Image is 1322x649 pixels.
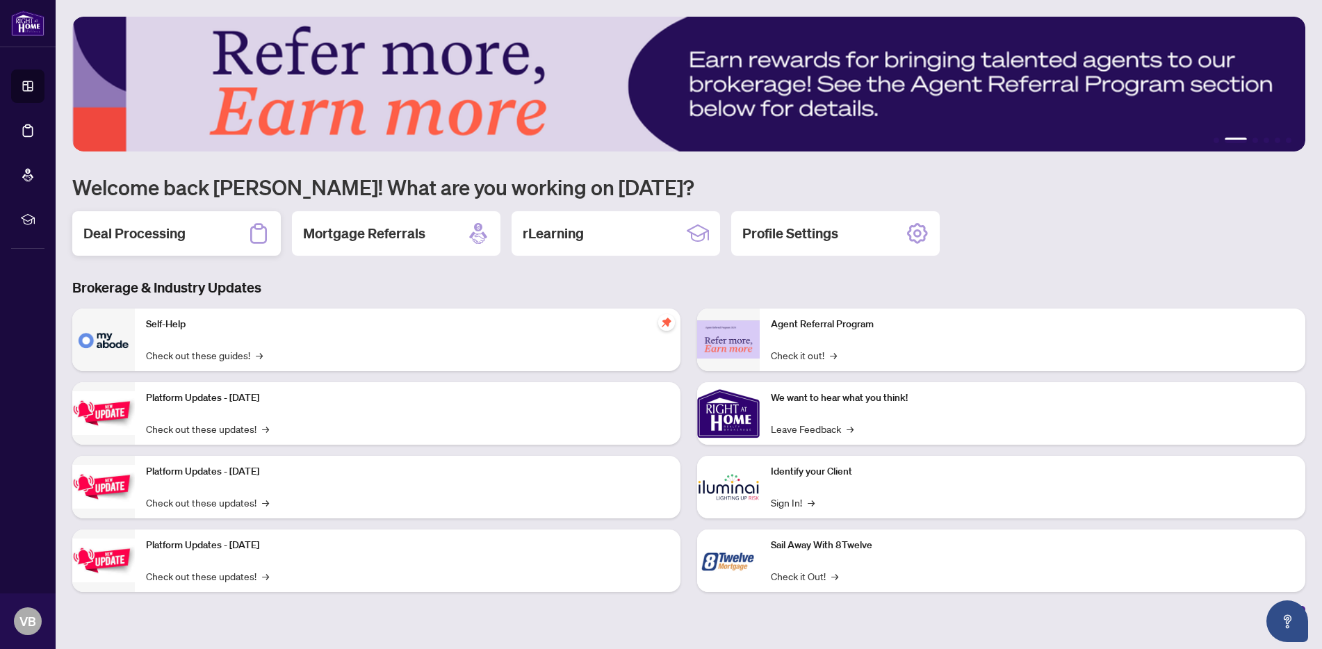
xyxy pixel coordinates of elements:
[697,529,760,592] img: Sail Away With 8Twelve
[1225,138,1247,143] button: 2
[72,539,135,582] img: Platform Updates - June 23, 2025
[256,347,263,363] span: →
[1252,138,1258,143] button: 3
[771,347,837,363] a: Check it out!→
[72,17,1305,151] img: Slide 1
[771,317,1294,332] p: Agent Referral Program
[742,224,838,243] h2: Profile Settings
[1275,138,1280,143] button: 5
[146,347,263,363] a: Check out these guides!→
[658,314,675,331] span: pushpin
[697,320,760,359] img: Agent Referral Program
[83,224,186,243] h2: Deal Processing
[771,464,1294,479] p: Identify your Client
[146,568,269,584] a: Check out these updates!→
[771,538,1294,553] p: Sail Away With 8Twelve
[771,391,1294,406] p: We want to hear what you think!
[771,421,854,436] a: Leave Feedback→
[11,10,44,36] img: logo
[72,391,135,435] img: Platform Updates - July 21, 2025
[1264,138,1269,143] button: 4
[831,568,838,584] span: →
[146,317,669,332] p: Self-Help
[523,224,584,243] h2: rLearning
[72,309,135,371] img: Self-Help
[771,495,815,510] a: Sign In!→
[146,421,269,436] a: Check out these updates!→
[146,464,669,479] p: Platform Updates - [DATE]
[1214,138,1219,143] button: 1
[262,495,269,510] span: →
[146,391,669,406] p: Platform Updates - [DATE]
[262,568,269,584] span: →
[830,347,837,363] span: →
[697,382,760,445] img: We want to hear what you think!
[697,456,760,518] img: Identify your Client
[771,568,838,584] a: Check it Out!→
[1286,138,1291,143] button: 6
[847,421,854,436] span: →
[72,278,1305,297] h3: Brokerage & Industry Updates
[262,421,269,436] span: →
[19,611,36,631] span: VB
[146,495,269,510] a: Check out these updates!→
[72,465,135,509] img: Platform Updates - July 8, 2025
[303,224,425,243] h2: Mortgage Referrals
[1266,600,1308,642] button: Open asap
[146,538,669,553] p: Platform Updates - [DATE]
[72,174,1305,200] h1: Welcome back [PERSON_NAME]! What are you working on [DATE]?
[808,495,815,510] span: →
